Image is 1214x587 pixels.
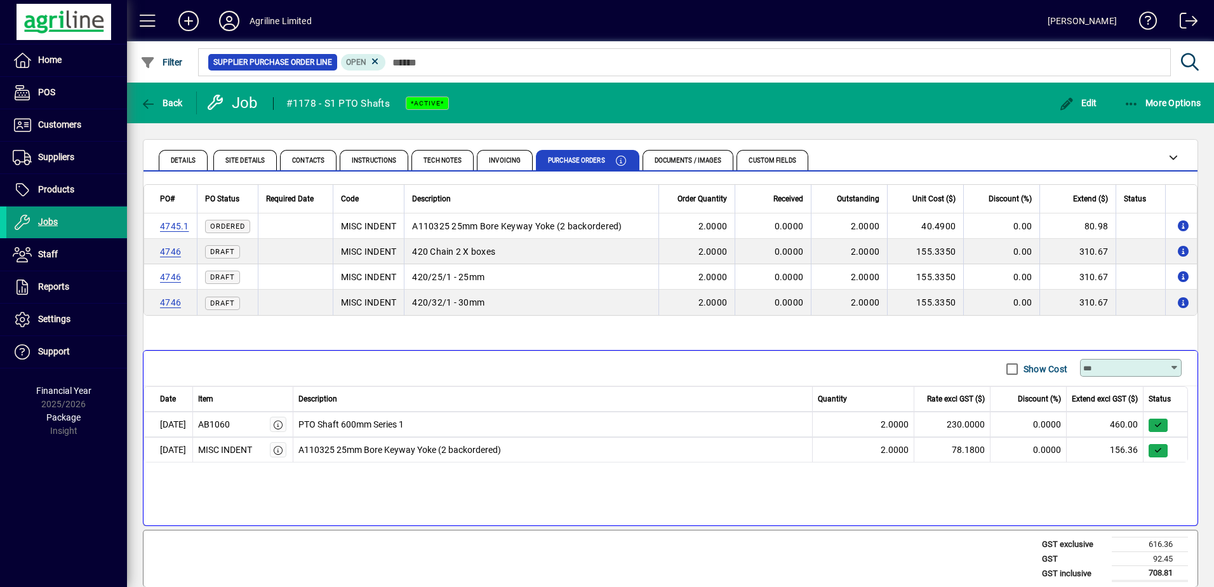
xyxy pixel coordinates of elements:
td: 310.67 [1039,264,1116,290]
a: Suppliers [6,142,127,173]
a: 4745.1 [160,221,189,231]
div: #1178 - S1 PTO Shafts [286,93,390,114]
td: 155.3350 [887,290,963,315]
a: Reports [6,271,127,303]
td: 2.0000 [811,239,887,264]
a: Settings [6,304,127,335]
div: PO# [160,192,189,206]
span: Invoicing [489,158,521,164]
span: Discount (%) [1018,393,1061,405]
span: Ordered [210,222,245,231]
a: POS [6,77,127,109]
span: Draft [210,299,235,307]
span: MISC INDENT [341,246,397,257]
span: Quantity [818,393,847,405]
td: 155.3350 [887,264,963,290]
span: Purchase Orders [548,158,605,164]
td: 2.0000 [811,264,887,290]
span: Staff [38,249,58,259]
td: 2.0000 [658,239,735,264]
span: Open [346,58,366,67]
span: Tech Notes [424,158,462,164]
span: Draft [210,273,235,281]
button: Filter [137,51,186,74]
span: Unit Cost ($) [912,192,956,206]
td: 0.00 [963,264,1039,290]
td: PTO Shaft 600mm Series 1 [293,412,813,437]
span: Description [412,192,451,206]
span: Filter [140,57,183,67]
div: [PERSON_NAME] [1048,11,1117,31]
td: 420/32/1 - 30mm [404,290,658,315]
td: 92.45 [1112,551,1188,566]
td: 2.0000 [658,213,735,239]
span: Status [1149,393,1171,405]
span: Contacts [292,158,324,164]
div: AB1060 [198,418,230,431]
div: Job [206,93,260,113]
span: Edit [1059,98,1097,108]
td: GST inclusive [1036,566,1112,581]
span: PO Status [205,192,239,206]
span: Date [160,393,176,405]
td: 80.98 [1039,213,1116,239]
span: More Options [1124,98,1201,108]
td: 2.0000 [811,213,887,239]
span: Extend excl GST ($) [1072,393,1138,405]
a: 4746 [160,246,181,257]
a: Customers [6,109,127,141]
td: 0.0000 [991,412,1067,437]
label: Show Cost [1021,363,1067,375]
td: 2.0000 [658,290,735,315]
span: Item [198,393,213,405]
span: Customers [38,119,81,130]
td: A110325 25mm Bore Keyway Yoke (2 backordered) [293,437,813,462]
td: [DATE] [143,412,193,437]
span: Outstanding [837,192,879,206]
a: Knowledge Base [1130,3,1157,44]
td: 156.36 [1067,437,1144,462]
span: Settings [38,314,70,324]
app-page-header-button: Back [127,91,197,114]
a: Home [6,44,127,76]
button: Profile [209,10,250,32]
td: 155.3350 [887,239,963,264]
td: 460.00 [1067,412,1144,437]
span: Site Details [225,158,265,164]
span: Products [38,184,74,194]
span: Jobs [38,217,58,227]
td: 40.4900 [887,213,963,239]
td: 0.0000 [735,264,811,290]
td: 420/25/1 - 25mm [404,264,658,290]
td: [DATE] [143,437,193,462]
button: Edit [1056,91,1100,114]
a: 4746 [160,297,181,307]
a: Support [6,336,127,368]
td: 0.00 [963,213,1039,239]
span: MISC INDENT [341,221,397,231]
span: Details [171,158,196,164]
td: 0.00 [963,239,1039,264]
mat-chip: Completion status: Open [341,54,386,71]
td: 0.0000 [991,437,1067,462]
td: 2.0000 [658,264,735,290]
span: Order Quantity [677,192,727,206]
div: Required Date [266,192,325,206]
span: Back [140,98,183,108]
td: 310.67 [1039,290,1116,315]
span: Received [773,192,803,206]
span: Home [38,55,62,65]
a: Logout [1170,3,1198,44]
button: Add [168,10,209,32]
td: 708.81 [1112,566,1188,581]
td: 420 Chain 2 X boxes [404,239,658,264]
span: Status [1124,192,1146,206]
span: Extend ($) [1073,192,1108,206]
span: MISC INDENT [341,272,397,282]
span: Custom Fields [749,158,796,164]
span: Financial Year [36,386,91,396]
td: GST [1036,551,1112,566]
button: Back [137,91,186,114]
td: 310.67 [1039,239,1116,264]
div: Status [1124,192,1157,206]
